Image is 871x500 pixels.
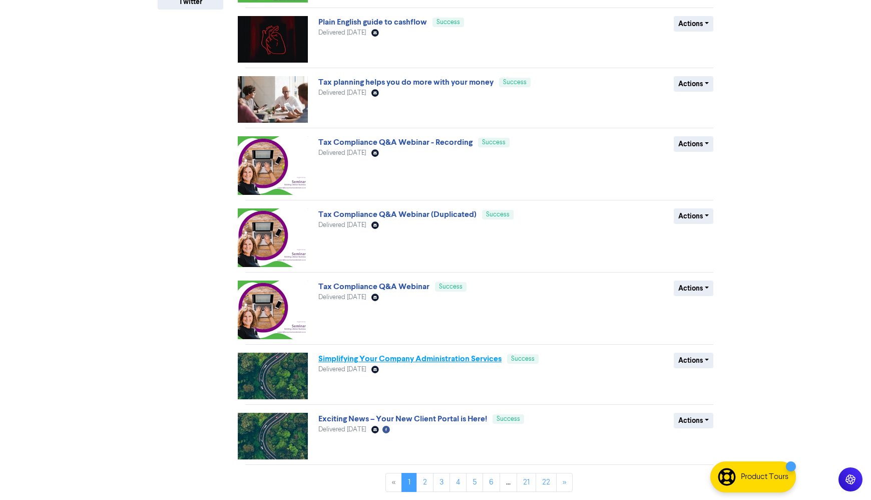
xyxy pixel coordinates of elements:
span: Delivered [DATE] [318,294,366,301]
button: Actions [674,16,713,32]
a: Tax Compliance Q&A Webinar - Recording [318,137,473,147]
button: Actions [674,413,713,428]
span: Delivered [DATE] [318,366,366,373]
span: Success [482,139,506,146]
a: Page 2 [416,473,433,492]
button: Actions [674,281,713,296]
span: Delivered [DATE] [318,90,366,96]
a: Page 3 [433,473,450,492]
span: Success [437,19,460,26]
a: Page 1 is your current page [401,473,417,492]
a: Tax Compliance Q&A Webinar (Duplicated) [318,209,477,219]
span: Success [486,211,510,218]
button: Actions [674,208,713,224]
span: Delivered [DATE] [318,426,366,433]
a: Page 5 [466,473,483,492]
a: Tax planning helps you do more with your money [318,77,494,87]
img: image_1744241601409.png [238,281,308,339]
button: Actions [674,353,713,368]
img: image_1744241601409.png [238,208,308,267]
button: Actions [674,136,713,152]
img: image_1739316906875.jpg [238,413,308,459]
span: Success [511,356,535,362]
a: Simplifying Your Company Administration Services [318,354,502,364]
span: Delivered [DATE] [318,30,366,36]
a: Exciting News – Your New Client Portal is Here! [318,414,487,424]
a: Page 4 [450,473,467,492]
a: » [556,473,573,492]
a: Page 22 [536,473,557,492]
a: Tax Compliance Q&A Webinar [318,282,429,292]
span: Success [503,79,527,86]
img: image_1739316906875.jpg [238,353,308,399]
a: Page 6 [483,473,500,492]
iframe: Chat Widget [821,452,871,500]
a: Plain English guide to cashflow [318,17,427,27]
button: Actions [674,76,713,92]
a: Page 21 [517,473,536,492]
span: Delivered [DATE] [318,150,366,156]
img: image_1746487786064.jpg [238,16,308,63]
span: Success [439,284,463,290]
span: Delivered [DATE] [318,222,366,228]
img: image_1744241601409.png [238,136,308,195]
img: image_1744840909958.jpg [238,76,308,123]
span: Success [497,416,520,422]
